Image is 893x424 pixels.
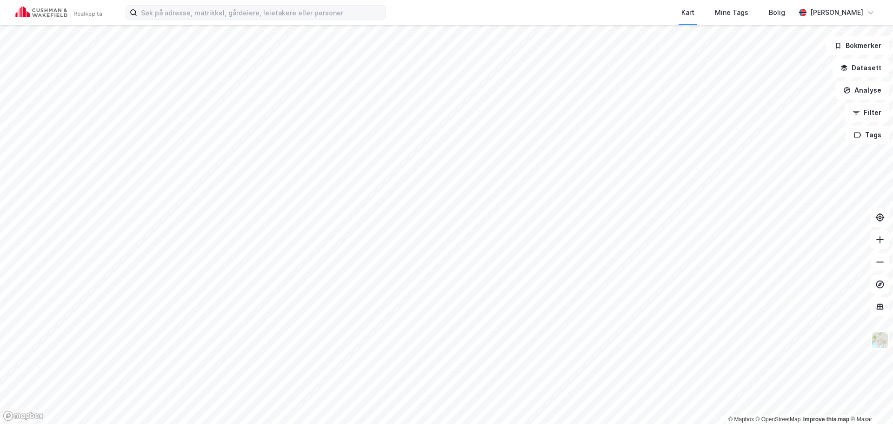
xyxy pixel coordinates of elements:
[681,7,694,18] div: Kart
[137,6,386,20] input: Søk på adresse, matrikkel, gårdeiere, leietakere eller personer
[846,379,893,424] iframe: Chat Widget
[846,379,893,424] div: Kontrollprogram for chat
[810,7,863,18] div: [PERSON_NAME]
[715,7,748,18] div: Mine Tags
[769,7,785,18] div: Bolig
[15,6,103,19] img: cushman-wakefield-realkapital-logo.202ea83816669bd177139c58696a8fa1.svg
